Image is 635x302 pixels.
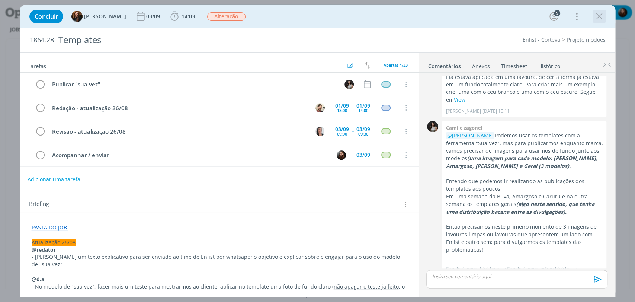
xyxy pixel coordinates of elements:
span: -- [352,105,354,110]
span: Concluir [35,13,58,19]
div: Publicar "sua vez" [49,80,338,89]
span: Abertas 4/33 [384,62,408,68]
div: 03/09 [335,127,349,132]
div: Revisão - atualização 26/08 [49,127,309,136]
p: Entendo que podemos ir realizando as publicações dos templates aos poucos: [446,178,603,193]
img: T [71,11,83,22]
div: 01/09 [335,103,349,108]
button: 5 [548,10,560,22]
div: 03/09 [356,127,370,132]
div: 5 [554,10,560,16]
span: -- [352,129,354,134]
a: Histórico [538,59,561,70]
p: Em uma semana da Buva, Amargoso e Caruru e na outra semana os templares gerais [446,193,603,216]
strong: @redator [32,246,56,253]
a: Comentários [428,59,461,70]
b: Camile zagonel [446,124,482,131]
img: E [337,150,346,160]
span: há 6 horas [480,266,501,272]
button: Adicionar uma tarefa [27,173,81,186]
div: dialog [20,5,615,297]
u: não apagar o teste já feito [334,283,399,290]
a: PASTA DO JOB. [32,224,68,231]
div: Acompanhar / enviar [49,150,330,160]
button: T[PERSON_NAME] [71,11,126,22]
span: 1864.28 [30,36,54,44]
span: [PERSON_NAME] [84,14,126,19]
p: Então precisamos neste primeiro momento de 3 imagens de lavouras limpas ou lavouras que apresente... [446,223,603,254]
a: View [453,96,465,103]
div: 03/09 [356,152,370,158]
div: 13:00 [337,108,347,112]
img: C [427,121,438,132]
button: C [315,126,326,137]
img: G [315,103,325,112]
button: C [344,79,355,90]
a: Enlist - Corteva [523,36,560,43]
div: Anexos [472,63,490,70]
span: Tarefas [28,61,46,70]
button: 14:03 [169,10,197,22]
button: E [336,149,347,160]
span: Briefing [29,200,49,209]
p: Camile Zagonel [446,266,478,272]
span: e Camile Zagonel editou [503,266,553,272]
p: Ela estava aplicada em uma lavoura, de certa forma já estava em um fundo totalmente claro. Para c... [446,73,603,104]
button: G [315,102,326,113]
div: 14:00 [358,108,368,112]
span: há 6 horas [555,266,577,272]
img: C [344,80,354,89]
span: 14:03 [182,13,195,20]
a: Timesheet [501,59,527,70]
div: 03/09 [146,14,161,19]
button: Concluir [29,10,63,23]
em: (uma imagem para cada modelo: [PERSON_NAME], Amargoso, [PERSON_NAME] e Geral (3 modelos). [446,155,597,169]
span: [DATE] 15:11 [482,108,509,115]
a: Projeto modões [567,36,606,43]
p: - No modelo de "sua vez", fazer mais um teste para mostrarmos ao cliente: aplicar no template uma... [32,283,407,298]
div: Redação - atualização 26/08 [49,104,309,113]
div: Templates [55,31,363,49]
button: Alteração [207,12,246,21]
em: (algo neste sentido, que tenha uma distribuição bacana entre as divulgações). [446,200,594,215]
p: [PERSON_NAME] [446,108,481,115]
div: 09:30 [358,132,368,136]
span: Atualização 26/08 [32,239,76,246]
strong: @d.a [32,276,44,283]
div: 09:00 [337,132,347,136]
div: 01/09 [356,103,370,108]
img: arrow-down-up.svg [365,62,370,69]
p: Podemos usar os templates com a ferramenta "Sua Vez", mas para publicarmos enquanto marca, vamos ... [446,132,603,170]
p: - [PERSON_NAME] um texto explicativo para ser enviado ao time de Enlist por whatsapp; o objetivo ... [32,253,407,268]
span: @[PERSON_NAME] [447,132,493,139]
img: C [315,127,325,136]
